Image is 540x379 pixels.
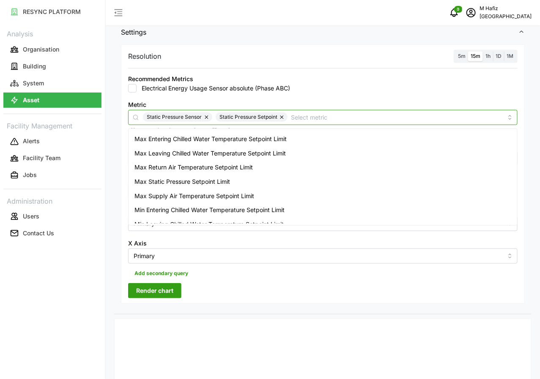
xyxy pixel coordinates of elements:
[128,127,518,134] p: *You can only select a maximum of 5 metrics
[446,4,463,21] button: notifications
[3,208,101,225] a: Users
[128,74,193,84] div: Recommended Metrics
[3,119,101,131] p: Facility Management
[134,205,285,215] span: Min Entering Chilled Water Temperature Setpoint Limit
[134,163,253,172] span: Max Return Air Temperature Setpoint Limit
[23,45,59,54] p: Organisation
[480,5,532,13] p: M Hafiz
[458,53,466,59] span: 5m
[114,42,532,314] div: Settings
[3,75,101,92] a: System
[3,151,101,166] button: Facility Team
[114,22,532,43] button: Settings
[485,53,491,59] span: 1h
[3,167,101,184] a: Jobs
[137,84,290,93] label: Electrical Energy Usage Sensor absolute (Phase ABC)
[128,248,518,264] input: Select X axis
[3,93,101,108] button: Asset
[128,239,147,248] label: X Axis
[3,4,101,19] button: RESYNC PLATFORM
[23,212,39,221] p: Users
[23,79,44,87] p: System
[291,112,503,122] input: Select metric
[3,41,101,58] a: Organisation
[134,220,284,229] span: Min Leaving Chilled Water Temperature Setpoint Limit
[23,154,60,162] p: Facility Team
[23,8,81,16] p: RESYNC PLATFORM
[134,134,287,144] span: Max Entering Chilled Water Temperature Setpoint Limit
[134,191,254,201] span: Max Supply Air Temperature Setpoint Limit
[128,283,181,298] button: Render chart
[121,22,518,43] span: Settings
[3,225,101,242] a: Contact Us
[219,112,277,122] span: Static Pressure Setpoint
[3,134,101,149] button: Alerts
[3,226,101,241] button: Contact Us
[3,3,101,20] a: RESYNC PLATFORM
[3,58,101,75] a: Building
[3,150,101,167] a: Facility Team
[3,76,101,91] button: System
[136,284,173,298] span: Render chart
[480,13,532,21] p: [GEOGRAPHIC_DATA]
[23,96,39,104] p: Asset
[471,53,480,59] span: 15m
[23,62,46,71] p: Building
[3,209,101,224] button: Users
[23,171,37,179] p: Jobs
[134,177,230,186] span: Max Static Pressure Setpoint Limit
[496,53,502,59] span: 1D
[128,100,146,109] label: Metric
[147,112,202,122] span: Static Pressure Sensor
[134,149,286,158] span: Max Leaving Chilled Water Temperature Setpoint Limit
[134,267,188,279] span: Add secondary query
[3,133,101,150] a: Alerts
[3,42,101,57] button: Organisation
[128,267,195,280] button: Add secondary query
[23,137,40,145] p: Alerts
[128,51,161,62] p: Resolution
[3,194,101,207] p: Administration
[23,229,54,237] p: Contact Us
[457,6,460,12] span: 0
[3,59,101,74] button: Building
[3,27,101,39] p: Analysis
[3,168,101,183] button: Jobs
[463,4,480,21] button: schedule
[3,92,101,109] a: Asset
[507,53,513,59] span: 1M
